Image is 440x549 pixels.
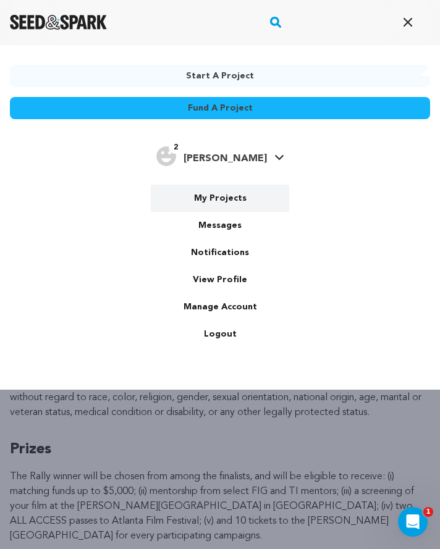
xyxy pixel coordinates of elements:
[151,212,289,239] a: Messages
[10,97,430,119] a: Fund a project
[423,507,433,517] span: 1
[151,321,289,348] a: Logout
[398,507,428,537] iframe: Intercom live chat
[156,144,284,166] a: Richards M.'s Profile
[169,141,183,154] span: 2
[10,15,107,30] a: Seed&Spark Homepage
[151,293,289,321] a: Manage Account
[151,239,289,266] a: Notifications
[151,266,289,293] a: View Profile
[156,146,176,166] img: user.png
[151,185,289,212] a: My Projects
[10,15,107,30] img: Seed&Spark Logo Dark Mode
[184,154,267,164] span: [PERSON_NAME]
[10,65,430,87] a: Start a project
[156,146,267,166] div: Richards M.'s Profile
